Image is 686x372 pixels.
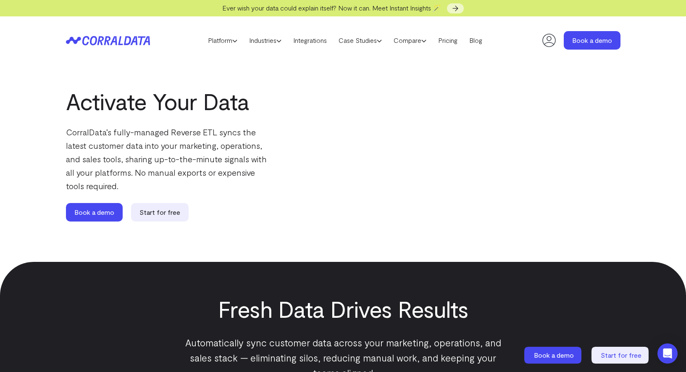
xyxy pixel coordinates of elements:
[333,34,388,47] a: Case Studies
[564,31,620,50] a: Book a demo
[287,34,333,47] a: Integrations
[66,88,313,115] h1: Activate Your Data
[524,347,583,364] a: Book a demo
[131,203,189,222] a: Start for free
[388,34,432,47] a: Compare
[222,4,441,12] span: Ever wish your data could explain itself? Now it can. Meet Instant Insights 🪄
[66,203,123,222] a: Book a demo
[534,351,574,359] span: Book a demo
[463,34,488,47] a: Blog
[179,295,507,322] h2: Fresh Data Drives Results
[243,34,287,47] a: Industries
[202,34,243,47] a: Platform
[66,125,268,193] p: CorralData’s fully-managed Reverse ETL syncs the latest customer data into your marketing, operat...
[432,34,463,47] a: Pricing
